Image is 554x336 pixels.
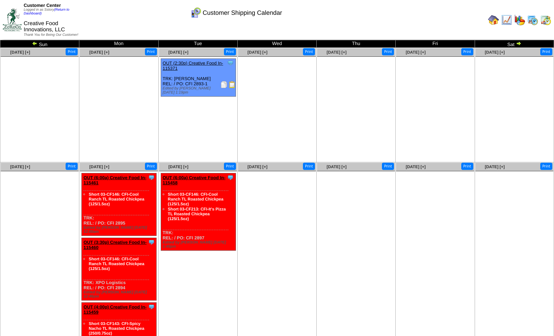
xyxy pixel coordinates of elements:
a: Short 03-CF146: CFI-Cool Ranch TL Roasted Chickpea (125/1.5oz) [89,257,144,271]
a: [DATE] [+] [406,164,426,169]
div: Edited by [PERSON_NAME] [DATE] 1:45pm [163,240,236,249]
a: [DATE] [+] [327,50,347,55]
span: Thank You for Being Our Customer! [24,33,78,37]
td: Fri [396,40,475,48]
a: [DATE] [+] [485,164,505,169]
img: Bill of Lading [229,81,236,88]
a: [DATE] [+] [10,164,30,169]
img: line_graph.gif [501,14,512,25]
img: Packing Slip [221,81,227,88]
button: Print [382,48,394,55]
img: arrowleft.gif [32,41,37,46]
div: TRK: REL: / PO: CFI 2897 [161,173,236,251]
img: calendarinout.gif [540,14,551,25]
button: Print [461,163,473,170]
button: Print [66,163,78,170]
span: Logged in as Sstory [24,8,69,15]
a: [DATE] [+] [168,164,188,169]
a: Short 03-CF146: CFI-Cool Ranch TL Roasted Chickpea (125/1.5oz) [89,192,144,206]
a: [DATE] [+] [10,50,30,55]
a: Short 03-CF213: CFI-It's Pizza TL Roasted Chickpea (125/1.5oz) [168,207,226,221]
button: Print [145,163,157,170]
div: Edited by [PERSON_NAME] [DATE] 12:00am [83,226,156,234]
button: Print [461,48,473,55]
a: OUT (4:00p) Creative Food In-115459 [83,304,146,315]
a: OUT (6:00a) Creative Food In-115458 [163,175,226,185]
img: calendarprod.gif [527,14,538,25]
button: Print [540,48,552,55]
a: [DATE] [+] [406,50,426,55]
a: [DATE] [+] [327,164,347,169]
td: Sat [475,40,554,48]
span: Customer Center [24,3,61,8]
button: Print [224,48,236,55]
a: [DATE] [+] [89,50,109,55]
td: Wed [237,40,316,48]
img: Tooltip [227,59,234,66]
a: [DATE] [+] [168,50,188,55]
a: OUT (3:30p) Creative Food In-115460 [83,240,146,250]
div: TRK: REL: / PO: CFI 2895 [82,173,157,236]
div: TRK: XPO Logistics REL: / PO: CFI 2894 [82,238,157,301]
a: (Return to Dashboard) [24,8,69,15]
a: OUT (6:00a) Creative Food In-115461 [83,175,146,185]
a: Short 03-CF143: CFI-Spicy Nacho TL Roasted Chickpea (250/0.75oz) [89,321,144,336]
button: Print [540,163,552,170]
a: Short 03-CF146: CFI-Cool Ranch TL Roasted Chickpea (125/1.5oz) [168,192,224,206]
img: arrowright.gif [516,41,521,46]
button: Print [382,163,394,170]
button: Print [66,48,78,55]
a: [DATE] [+] [89,164,109,169]
img: Tooltip [148,303,155,310]
td: Tue [158,40,237,48]
td: Thu [317,40,396,48]
img: ZoRoCo_Logo(Green%26Foil)%20jpg.webp [3,8,22,31]
a: [DATE] [+] [248,50,268,55]
span: Customer Shipping Calendar [203,9,282,17]
a: OUT (2:30p) Creative Food In-115371 [163,61,223,71]
td: Mon [79,40,158,48]
div: Edited by [PERSON_NAME] [DATE] 1:19pm [163,86,236,95]
button: Print [224,163,236,170]
div: TRK: [PERSON_NAME] REL: / PO: CFI 2893-1 [161,59,236,97]
img: calendarcustomer.gif [190,7,201,18]
div: Edited by [PERSON_NAME] [DATE] 12:46pm [83,290,156,299]
img: Tooltip [148,174,155,181]
td: Sun [0,40,79,48]
button: Print [303,48,315,55]
img: home.gif [488,14,499,25]
span: Creative Food Innovations, LLC [24,21,65,33]
img: Tooltip [148,239,155,246]
button: Print [303,163,315,170]
a: [DATE] [+] [248,164,268,169]
img: Tooltip [227,174,234,181]
button: Print [145,48,157,55]
a: [DATE] [+] [485,50,505,55]
img: graph.gif [514,14,525,25]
